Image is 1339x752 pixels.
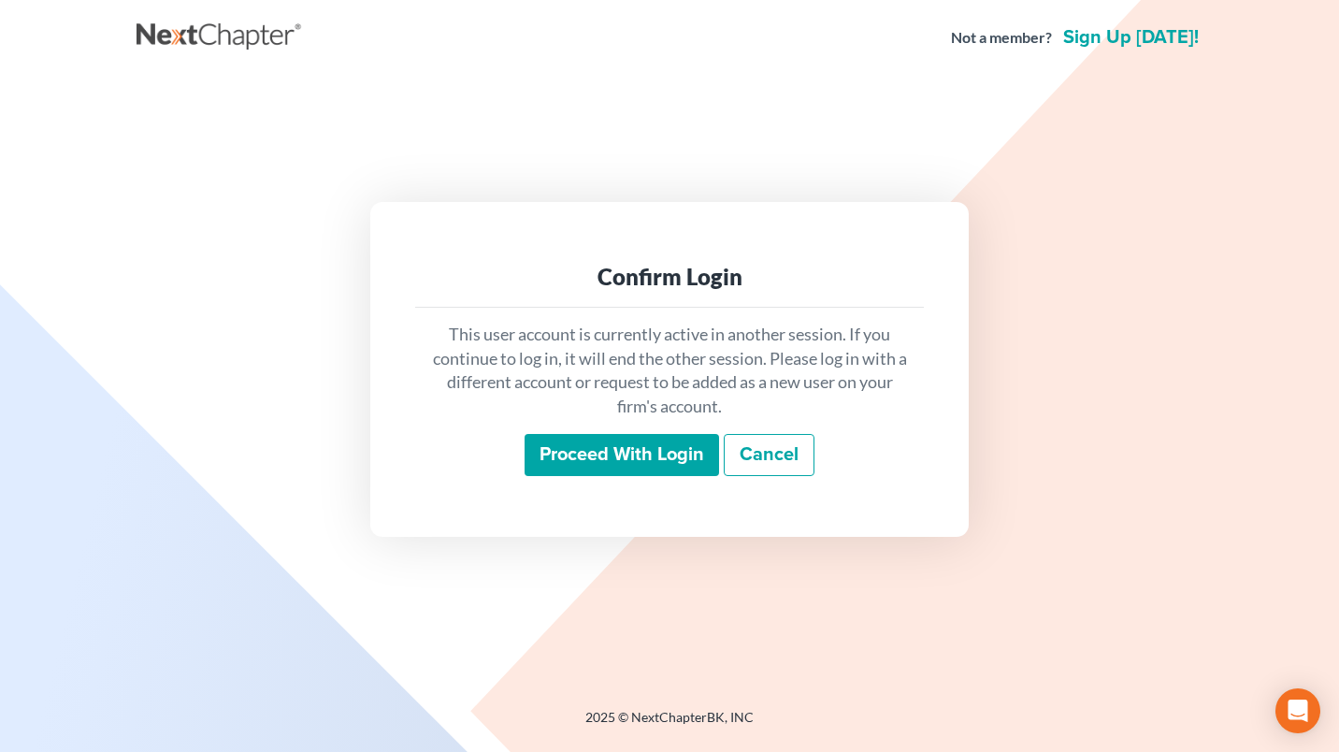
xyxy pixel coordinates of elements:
[1275,688,1320,733] div: Open Intercom Messenger
[430,262,909,292] div: Confirm Login
[951,27,1052,49] strong: Not a member?
[1059,28,1202,47] a: Sign up [DATE]!
[724,434,814,477] a: Cancel
[137,708,1202,742] div: 2025 © NextChapterBK, INC
[525,434,719,477] input: Proceed with login
[430,323,909,419] p: This user account is currently active in another session. If you continue to log in, it will end ...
